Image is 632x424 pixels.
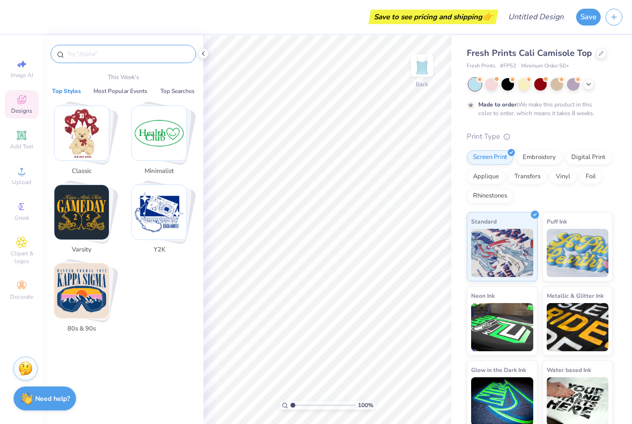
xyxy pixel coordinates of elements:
[412,56,432,75] img: Back
[35,394,70,403] strong: Need help?
[66,49,190,59] input: Try "Alpha"
[416,80,428,89] div: Back
[576,9,601,26] button: Save
[54,106,109,160] img: Classic
[467,170,505,184] div: Applique
[550,170,577,184] div: Vinyl
[132,185,186,239] img: Y2K
[500,7,571,26] input: Untitled Design
[11,107,32,115] span: Designs
[471,303,533,351] img: Neon Ink
[467,47,592,59] span: Fresh Prints Cali Camisole Top
[14,214,29,222] span: Greek
[91,86,150,96] button: Most Popular Events
[10,293,33,301] span: Decorate
[508,170,547,184] div: Transfers
[49,86,84,96] button: Top Styles
[10,143,33,150] span: Add Text
[565,150,612,165] div: Digital Print
[126,106,198,180] button: Stack Card Button Minimalist
[48,185,121,259] button: Stack Card Button Varsity
[500,62,516,70] span: # FP52
[66,245,97,255] span: Varsity
[54,185,109,239] img: Varsity
[48,263,121,337] button: Stack Card Button 80s & 90s
[482,11,493,22] span: 👉
[371,10,496,24] div: Save to see pricing and shipping
[48,106,121,180] button: Stack Card Button Classic
[471,365,526,375] span: Glow in the Dark Ink
[547,365,591,375] span: Water based Ink
[5,250,39,265] span: Clipart & logos
[478,100,597,118] div: We make this product in this color to order, which means it takes 8 weeks.
[547,216,567,226] span: Puff Ink
[66,324,97,334] span: 80s & 90s
[547,303,609,351] img: Metallic & Glitter Ink
[108,73,139,81] p: This Week's
[478,101,518,108] strong: Made to order:
[467,62,495,70] span: Fresh Prints
[516,150,562,165] div: Embroidery
[547,291,604,301] span: Metallic & Glitter Ink
[358,401,373,410] span: 100 %
[12,178,31,186] span: Upload
[144,245,175,255] span: Y2K
[54,264,109,318] img: 80s & 90s
[132,106,186,160] img: Minimalist
[467,189,513,203] div: Rhinestones
[467,131,613,142] div: Print Type
[158,86,197,96] button: Top Searches
[471,229,533,277] img: Standard
[471,291,495,301] span: Neon Ink
[144,167,175,176] span: Minimalist
[126,185,198,259] button: Stack Card Button Y2K
[521,62,569,70] span: Minimum Order: 50 +
[547,229,609,277] img: Puff Ink
[467,150,513,165] div: Screen Print
[471,216,497,226] span: Standard
[66,167,97,176] span: Classic
[579,170,602,184] div: Foil
[11,71,33,79] span: Image AI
